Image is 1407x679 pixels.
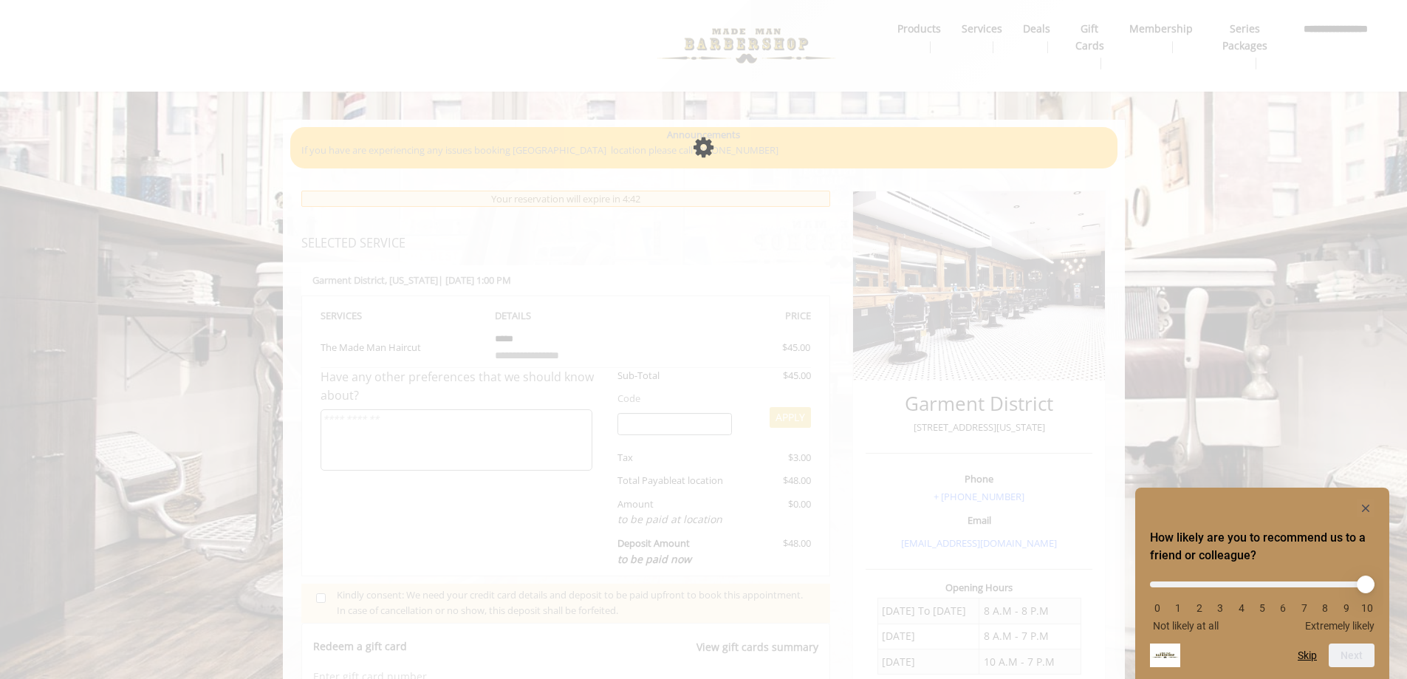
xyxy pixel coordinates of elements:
[1150,602,1165,614] li: 0
[1150,529,1375,564] h2: How likely are you to recommend us to a friend or colleague? Select an option from 0 to 10, with ...
[1234,602,1249,614] li: 4
[1192,602,1207,614] li: 2
[1305,620,1375,632] span: Extremely likely
[1150,499,1375,667] div: How likely are you to recommend us to a friend or colleague? Select an option from 0 to 10, with ...
[1298,649,1317,661] button: Skip
[1339,602,1354,614] li: 9
[1276,602,1290,614] li: 6
[1318,602,1332,614] li: 8
[1213,602,1228,614] li: 3
[1297,602,1312,614] li: 7
[1153,620,1219,632] span: Not likely at all
[1255,602,1270,614] li: 5
[1329,644,1375,667] button: Next question
[1171,602,1185,614] li: 1
[1150,570,1375,632] div: How likely are you to recommend us to a friend or colleague? Select an option from 0 to 10, with ...
[1357,499,1375,517] button: Hide survey
[1360,602,1375,614] li: 10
